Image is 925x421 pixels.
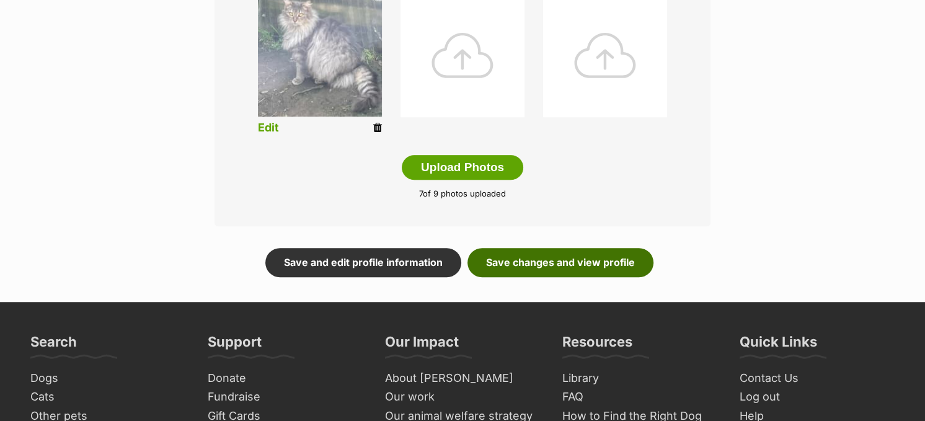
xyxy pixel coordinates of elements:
a: Log out [735,388,900,407]
a: Edit [258,122,279,135]
h3: Resources [562,333,632,358]
a: Donate [203,369,368,388]
a: Fundraise [203,388,368,407]
a: Contact Us [735,369,900,388]
a: Save changes and view profile [467,248,653,277]
button: Upload Photos [402,155,523,180]
a: Our work [380,388,545,407]
a: Cats [25,388,190,407]
h3: Support [208,333,262,358]
h3: Search [30,333,77,358]
a: Library [557,369,722,388]
a: About [PERSON_NAME] [380,369,545,388]
h3: Quick Links [740,333,817,358]
a: Save and edit profile information [265,248,461,277]
p: of 9 photos uploaded [233,188,692,200]
span: 7 [419,188,423,198]
h3: Our Impact [385,333,459,358]
a: FAQ [557,388,722,407]
a: Dogs [25,369,190,388]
